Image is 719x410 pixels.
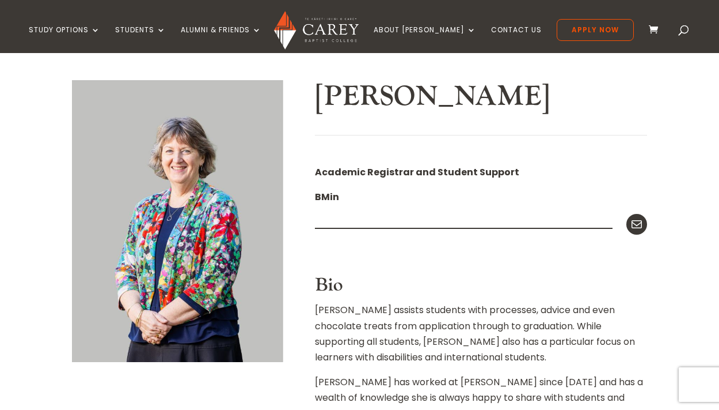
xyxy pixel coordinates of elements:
[315,80,648,119] h2: [PERSON_NAME]
[274,11,359,50] img: Carey Baptist College
[315,274,648,302] h3: Bio
[115,26,166,53] a: Students
[315,302,648,374] p: [PERSON_NAME] assists students with processes, advice and even chocolate treats from application ...
[315,165,519,179] strong: Academic Registrar and Student Support
[315,190,339,204] strong: BMin
[72,80,283,362] img: Neroli-Hollis_600x800-1
[181,26,261,53] a: Alumni & Friends
[29,26,100,53] a: Study Options
[374,26,476,53] a: About [PERSON_NAME]
[557,19,634,41] a: Apply Now
[491,26,542,53] a: Contact Us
